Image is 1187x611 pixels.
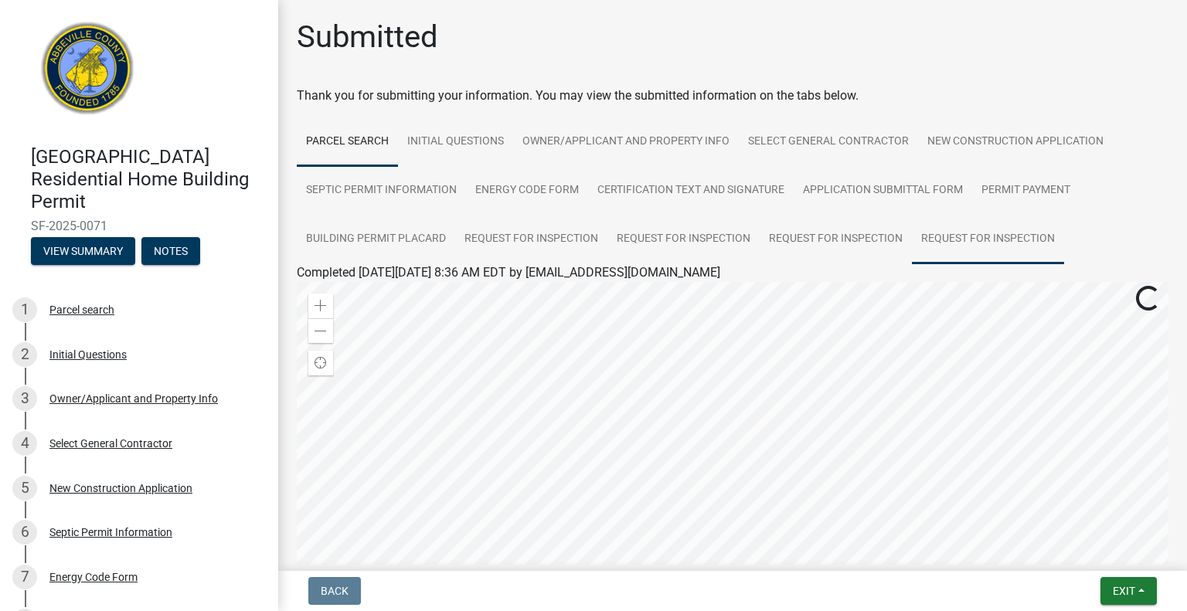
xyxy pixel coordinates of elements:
[308,318,333,343] div: Zoom out
[12,297,37,322] div: 1
[760,215,912,264] a: Request for Inspection
[607,215,760,264] a: Request for Inspection
[297,215,455,264] a: Building Permit Placard
[49,527,172,538] div: Septic Permit Information
[12,520,37,545] div: 6
[31,237,135,265] button: View Summary
[49,349,127,360] div: Initial Questions
[31,246,135,259] wm-modal-confirm: Summary
[31,219,247,233] span: SF-2025-0071
[794,166,972,216] a: Application Submittal Form
[308,351,333,375] div: Find my location
[1100,577,1157,605] button: Exit
[308,294,333,318] div: Zoom in
[49,483,192,494] div: New Construction Application
[297,166,466,216] a: Septic Permit Information
[297,265,720,280] span: Completed [DATE][DATE] 8:36 AM EDT by [EMAIL_ADDRESS][DOMAIN_NAME]
[12,431,37,456] div: 4
[49,438,172,449] div: Select General Contractor
[49,393,218,404] div: Owner/Applicant and Property Info
[141,246,200,259] wm-modal-confirm: Notes
[398,117,513,167] a: Initial Questions
[49,304,114,315] div: Parcel search
[141,237,200,265] button: Notes
[12,386,37,411] div: 3
[972,166,1080,216] a: Permit Payment
[12,476,37,501] div: 5
[31,16,145,130] img: Abbeville County, South Carolina
[455,215,607,264] a: Request for Inspection
[12,342,37,367] div: 2
[739,117,918,167] a: Select General Contractor
[918,117,1113,167] a: New Construction Application
[308,577,361,605] button: Back
[31,146,266,212] h4: [GEOGRAPHIC_DATA] Residential Home Building Permit
[297,117,398,167] a: Parcel search
[49,572,138,582] div: Energy Code Form
[466,166,588,216] a: Energy Code Form
[297,87,1168,105] div: Thank you for submitting your information. You may view the submitted information on the tabs below.
[321,585,349,597] span: Back
[912,215,1064,264] a: Request for Inspection
[588,166,794,216] a: Certification Text and Signature
[513,117,739,167] a: Owner/Applicant and Property Info
[12,565,37,589] div: 7
[1113,585,1135,597] span: Exit
[297,19,438,56] h1: Submitted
